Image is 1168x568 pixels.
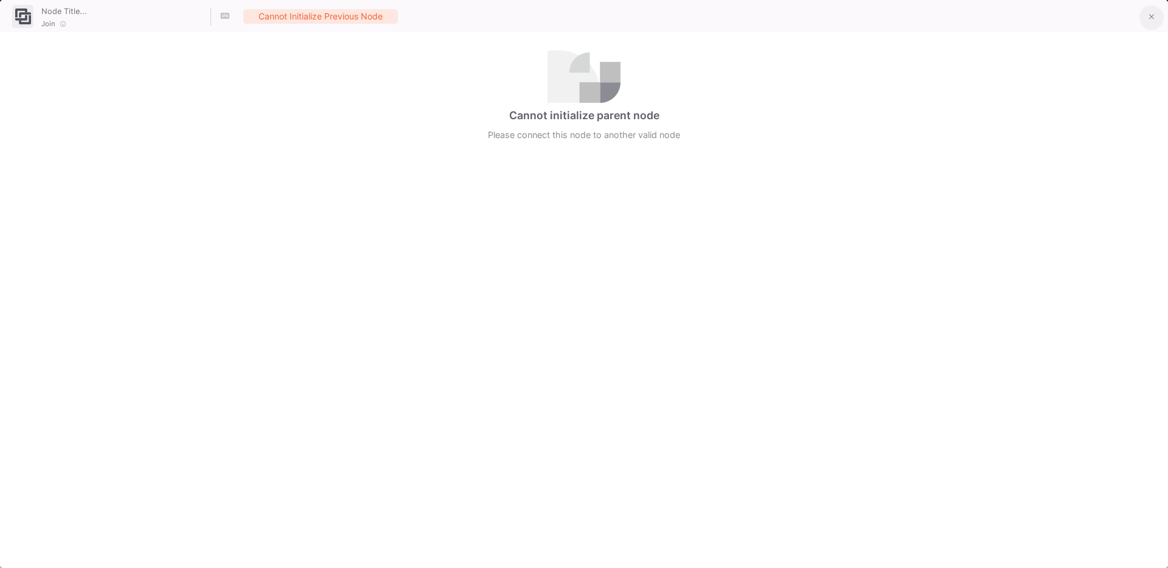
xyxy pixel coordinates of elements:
input: Node Title... [38,2,209,18]
div: Please connect this node to another valid node [488,128,680,142]
div: Cannot initialize parent node [509,108,659,123]
img: no-datasource.svg [547,50,620,103]
img: join-ui.svg [15,9,31,24]
span: Join [41,19,55,29]
div: Cannot initialize previous node [243,9,398,24]
button: Hotkeys List [213,4,237,29]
